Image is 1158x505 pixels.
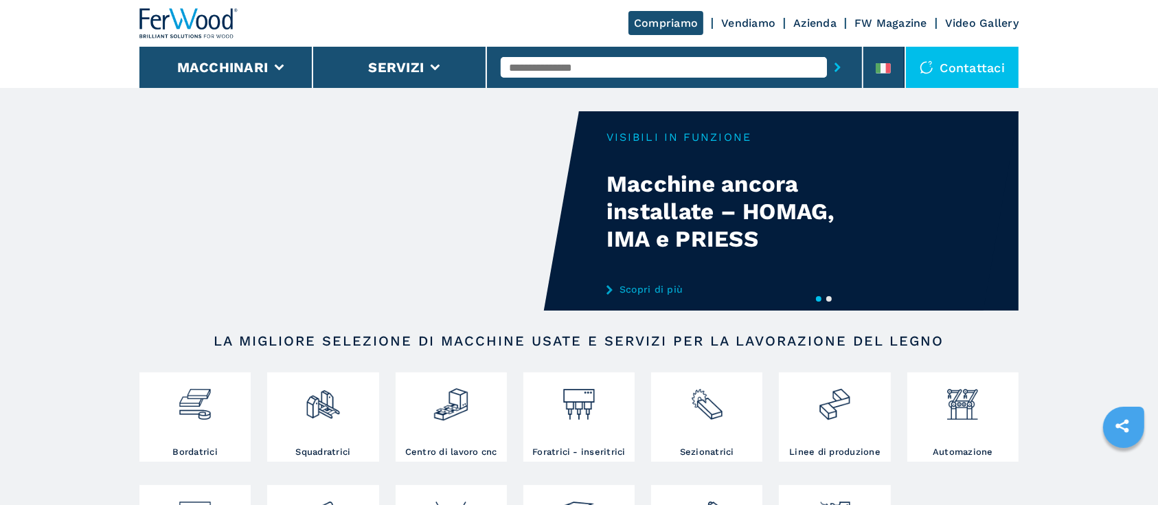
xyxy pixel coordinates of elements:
img: sezionatrici_2.png [689,376,725,423]
h2: LA MIGLIORE SELEZIONE DI MACCHINE USATE E SERVIZI PER LA LAVORAZIONE DEL LEGNO [183,333,975,349]
a: Linee di produzione [779,372,890,462]
h3: Bordatrici [172,446,218,458]
img: Contattaci [920,60,933,74]
img: linee_di_produzione_2.png [817,376,853,423]
button: Servizi [368,59,424,76]
h3: Centro di lavoro cnc [405,446,497,458]
a: Foratrici - inseritrici [523,372,635,462]
h3: Linee di produzione [789,446,881,458]
img: foratrici_inseritrici_2.png [560,376,597,423]
a: Squadratrici [267,372,378,462]
button: 1 [816,296,821,302]
img: squadratrici_2.png [305,376,341,423]
a: Vendiamo [721,16,775,30]
a: Bordatrici [139,372,251,462]
button: 2 [826,296,832,302]
button: Macchinari [177,59,269,76]
h3: Foratrici - inseritrici [532,446,626,458]
button: submit-button [827,52,848,83]
a: Compriamo [628,11,703,35]
img: bordatrici_1.png [177,376,213,423]
img: automazione.png [944,376,981,423]
div: Contattaci [906,47,1019,88]
a: Azienda [793,16,837,30]
img: centro_di_lavoro_cnc_2.png [433,376,469,423]
a: FW Magazine [854,16,927,30]
video: Your browser does not support the video tag. [139,111,579,311]
a: Scopri di più [606,284,876,295]
a: Sezionatrici [651,372,762,462]
a: Centro di lavoro cnc [396,372,507,462]
a: Automazione [907,372,1019,462]
img: Ferwood [139,8,238,38]
h3: Automazione [933,446,993,458]
h3: Sezionatrici [680,446,734,458]
h3: Squadratrici [295,446,350,458]
a: Video Gallery [945,16,1019,30]
a: sharethis [1105,409,1139,443]
iframe: Chat [1100,443,1148,495]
